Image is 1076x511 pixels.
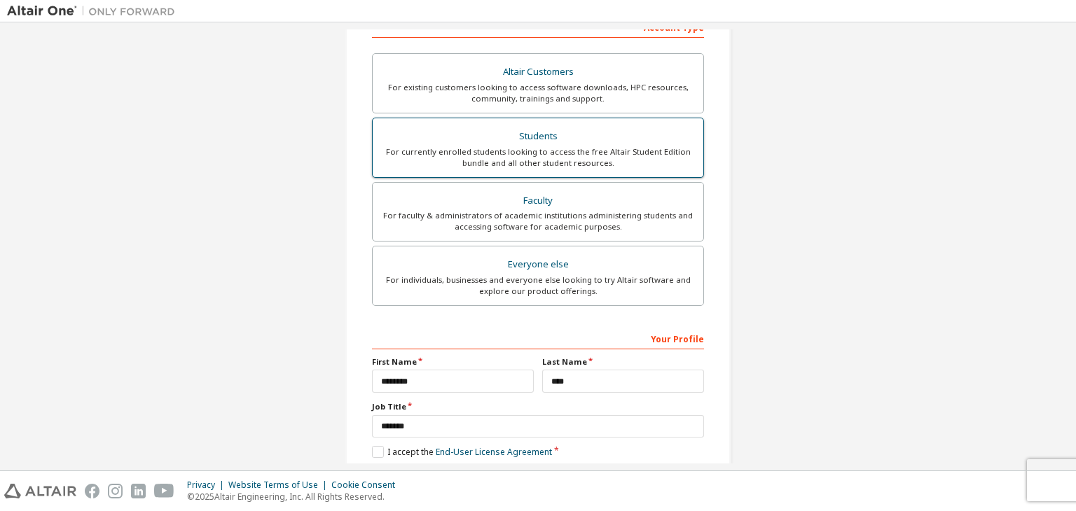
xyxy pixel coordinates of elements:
[381,255,695,274] div: Everyone else
[542,356,704,367] label: Last Name
[154,484,174,498] img: youtube.svg
[436,446,552,458] a: End-User License Agreement
[381,62,695,82] div: Altair Customers
[381,146,695,169] div: For currently enrolled students looking to access the free Altair Student Edition bundle and all ...
[381,274,695,297] div: For individuals, businesses and everyone else looking to try Altair software and explore our prod...
[331,479,403,491] div: Cookie Consent
[4,484,76,498] img: altair_logo.svg
[131,484,146,498] img: linkedin.svg
[85,484,99,498] img: facebook.svg
[228,479,331,491] div: Website Terms of Use
[372,356,534,367] label: First Name
[372,401,704,412] label: Job Title
[187,491,403,503] p: © 2025 Altair Engineering, Inc. All Rights Reserved.
[372,446,552,458] label: I accept the
[381,127,695,146] div: Students
[108,484,123,498] img: instagram.svg
[381,210,695,232] div: For faculty & administrators of academic institutions administering students and accessing softwa...
[7,4,182,18] img: Altair One
[381,191,695,211] div: Faculty
[372,327,704,349] div: Your Profile
[187,479,228,491] div: Privacy
[381,82,695,104] div: For existing customers looking to access software downloads, HPC resources, community, trainings ...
